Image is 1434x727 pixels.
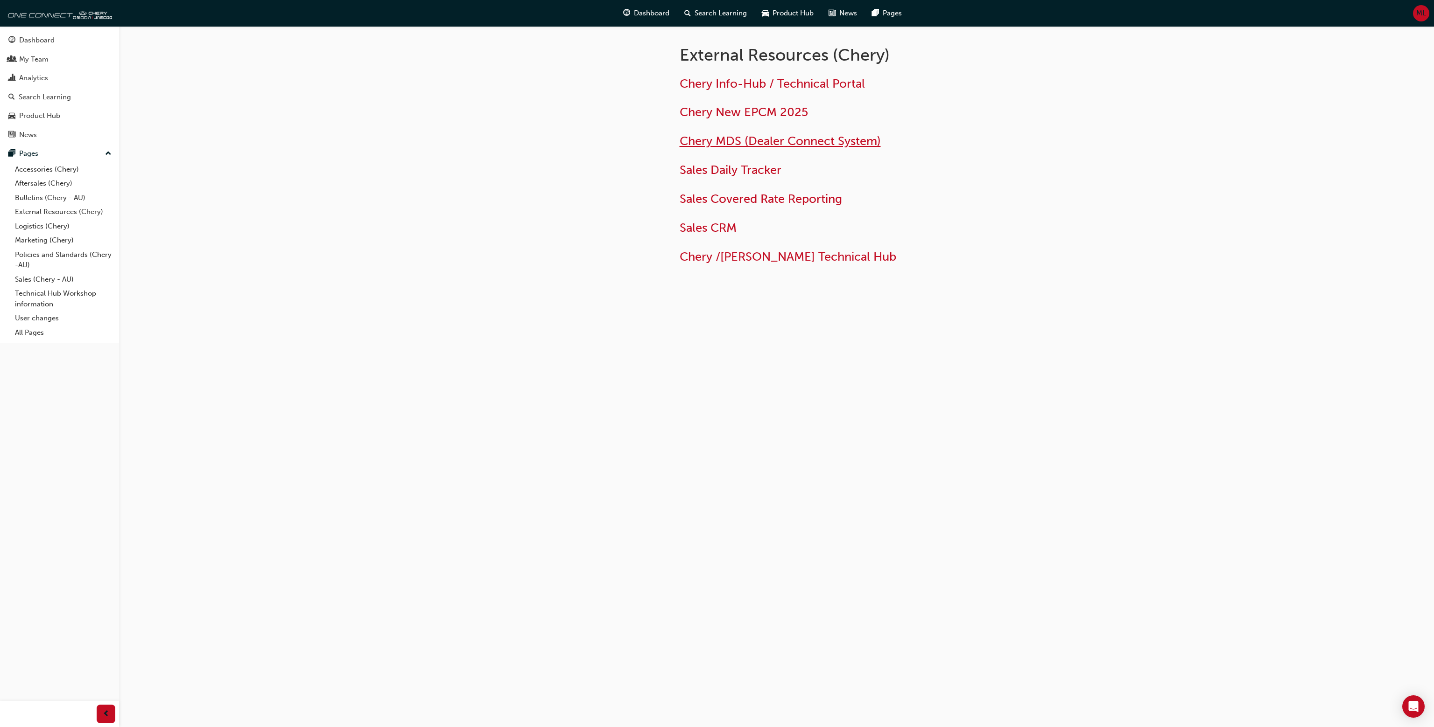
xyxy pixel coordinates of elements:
[4,107,115,125] a: Product Hub
[11,205,115,219] a: External Resources (Chery)
[19,73,48,83] div: Analytics
[839,8,857,19] span: News
[680,134,881,148] a: Chery MDS (Dealer Connect System)
[680,163,781,177] a: Sales Daily Tracker
[4,32,115,49] a: Dashboard
[11,325,115,340] a: All Pages
[11,162,115,177] a: Accessories (Chery)
[1402,695,1425,718] div: Open Intercom Messenger
[695,8,747,19] span: Search Learning
[19,35,55,46] div: Dashboard
[4,51,115,68] a: My Team
[680,249,896,264] a: Chery /[PERSON_NAME] Technical Hub
[8,150,15,158] span: pages-icon
[19,148,38,159] div: Pages
[1416,8,1426,19] span: ML
[5,4,112,22] img: oneconnect
[623,7,630,19] span: guage-icon
[680,45,986,65] h1: External Resources (Chery)
[11,311,115,325] a: User changes
[4,69,115,87] a: Analytics
[872,7,879,19] span: pages-icon
[8,55,15,64] span: people-icon
[680,76,865,91] a: Chery Info-Hub / Technical Portal
[634,8,669,19] span: Dashboard
[19,111,60,121] div: Product Hub
[105,148,112,160] span: up-icon
[8,36,15,45] span: guage-icon
[11,248,115,272] a: Policies and Standards (Chery -AU)
[680,105,808,119] a: Chery New EPCM 2025
[4,126,115,144] a: News
[773,8,814,19] span: Product Hub
[865,4,909,23] a: pages-iconPages
[680,221,737,235] a: Sales CRM
[19,54,49,65] div: My Team
[8,131,15,139] span: news-icon
[883,8,902,19] span: Pages
[680,192,842,206] a: Sales Covered Rate Reporting
[11,272,115,287] a: Sales (Chery - AU)
[829,7,836,19] span: news-icon
[11,219,115,234] a: Logistics (Chery)
[4,89,115,106] a: Search Learning
[4,145,115,162] button: Pages
[103,708,110,720] span: prev-icon
[8,112,15,120] span: car-icon
[754,4,821,23] a: car-iconProduct Hub
[4,30,115,145] button: DashboardMy TeamAnalyticsSearch LearningProduct HubNews
[8,93,15,102] span: search-icon
[1413,5,1429,21] button: ML
[11,191,115,205] a: Bulletins (Chery - AU)
[8,74,15,83] span: chart-icon
[11,176,115,191] a: Aftersales (Chery)
[19,130,37,140] div: News
[11,286,115,311] a: Technical Hub Workshop information
[11,233,115,248] a: Marketing (Chery)
[616,4,677,23] a: guage-iconDashboard
[762,7,769,19] span: car-icon
[821,4,865,23] a: news-iconNews
[19,92,71,103] div: Search Learning
[677,4,754,23] a: search-iconSearch Learning
[684,7,691,19] span: search-icon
